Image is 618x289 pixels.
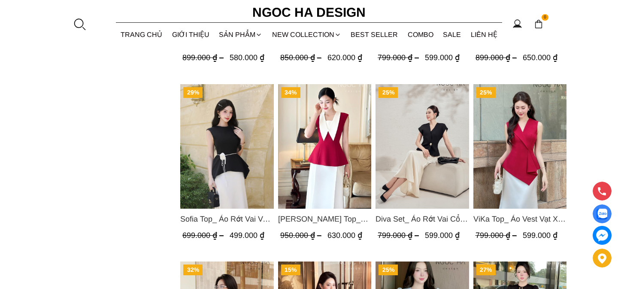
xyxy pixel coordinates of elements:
[523,53,557,62] span: 650.000 ₫
[116,23,167,46] a: TRANG CHỦ
[327,231,362,240] span: 630.000 ₫
[534,19,543,29] img: img-CART-ICON-ksit0nf1
[476,231,519,240] span: 799.000 ₫
[278,213,372,225] span: [PERSON_NAME] Top_ Áo Peplum Mix Cổ trắng Màu Đỏ A1054
[280,53,324,62] span: 850.000 ₫
[267,23,346,46] a: NEW COLLECTION
[180,84,274,209] img: Sofia Top_ Áo Rớt Vai Vạt Rủ Màu Đỏ A428
[245,2,373,23] a: Ngoc Ha Design
[473,84,567,209] img: ViKa Top_ Áo Vest Vạt Xếp Chéo màu Đỏ A1053
[476,53,519,62] span: 899.000 ₫
[523,231,557,240] span: 599.000 ₫
[278,213,372,225] a: Link to Sara Top_ Áo Peplum Mix Cổ trắng Màu Đỏ A1054
[473,213,567,225] a: Link to ViKa Top_ Áo Vest Vạt Xếp Chéo màu Đỏ A1053
[278,84,372,209] img: Sara Top_ Áo Peplum Mix Cổ trắng Màu Đỏ A1054
[182,53,226,62] span: 899.000 ₫
[182,231,226,240] span: 699.000 ₫
[403,23,439,46] a: Combo
[214,23,267,46] div: SẢN PHẨM
[466,23,503,46] a: LIÊN HỆ
[542,14,548,21] span: 0
[376,84,469,209] img: Diva Set_ Áo Rớt Vai Cổ V, Chân Váy Lụa Đuôi Cá A1078+CV134
[438,23,466,46] a: SALE
[167,23,215,46] a: GIỚI THIỆU
[597,209,607,219] img: Display image
[230,53,264,62] span: 580.000 ₫
[230,231,264,240] span: 499.000 ₫
[473,84,567,209] a: Product image - ViKa Top_ Áo Vest Vạt Xếp Chéo màu Đỏ A1053
[180,84,274,209] a: Product image - Sofia Top_ Áo Rớt Vai Vạt Rủ Màu Đỏ A428
[593,226,612,245] a: messenger
[376,213,469,225] span: Diva Set_ Áo Rớt Vai Cổ V, Chân Váy Lụa Đuôi Cá A1078+CV134
[378,231,421,240] span: 799.000 ₫
[346,23,403,46] a: BEST SELLER
[425,53,460,62] span: 599.000 ₫
[327,53,362,62] span: 620.000 ₫
[425,231,460,240] span: 599.000 ₫
[278,84,372,209] a: Product image - Sara Top_ Áo Peplum Mix Cổ trắng Màu Đỏ A1054
[593,204,612,223] a: Display image
[473,213,567,225] span: ViKa Top_ Áo Vest Vạt Xếp Chéo màu Đỏ A1053
[378,53,421,62] span: 799.000 ₫
[280,231,324,240] span: 950.000 ₫
[376,84,469,209] a: Product image - Diva Set_ Áo Rớt Vai Cổ V, Chân Váy Lụa Đuôi Cá A1078+CV134
[180,213,274,225] span: Sofia Top_ Áo Rớt Vai Vạt Rủ Màu Đỏ A428
[180,213,274,225] a: Link to Sofia Top_ Áo Rớt Vai Vạt Rủ Màu Đỏ A428
[376,213,469,225] a: Link to Diva Set_ Áo Rớt Vai Cổ V, Chân Váy Lụa Đuôi Cá A1078+CV134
